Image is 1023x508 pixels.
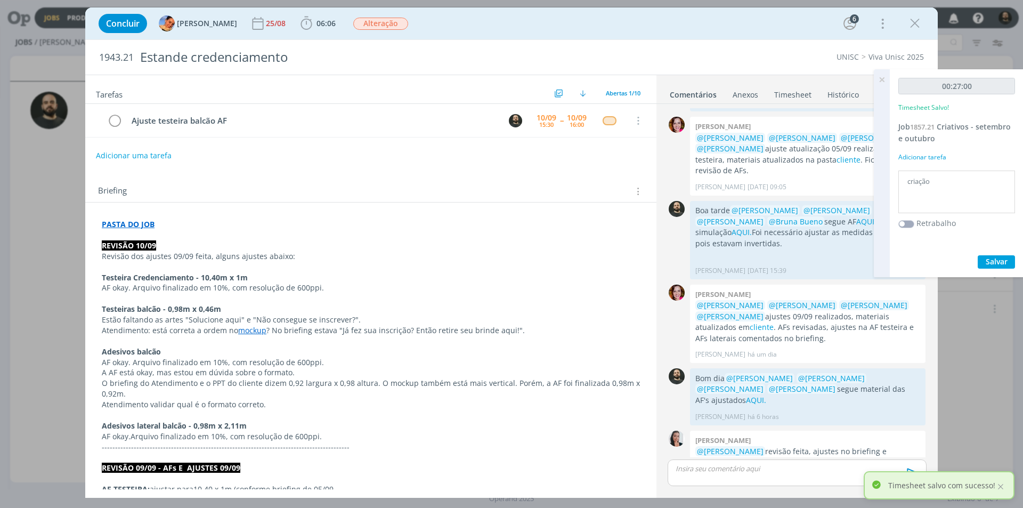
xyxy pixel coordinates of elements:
p: ajuste atualização 05/09 realizado na testeira, materiais atualizados na pasta . Fica faltando a ... [695,133,920,176]
p: Arquivo finalizado em 10%, com resolução de 600ppi. [102,431,640,442]
p: ajustar para [102,484,640,495]
strong: Adesivos lateral balcão - 0,98m x 2,11m [102,421,247,431]
span: [PERSON_NAME] [177,20,237,27]
div: 16:00 [570,122,584,127]
p: AF okay. Arquivo finalizado em 10%, com resolução de 600ppi. [102,283,640,293]
div: 6 [850,14,859,23]
strong: REVISÃO 10/09 [102,240,156,251]
a: cliente [837,155,860,165]
div: Adicionar tarefa [898,152,1015,162]
span: @[PERSON_NAME] [841,300,907,310]
span: Briefing [98,184,127,198]
span: -- [560,117,563,124]
img: B [669,285,685,301]
p: Timesheet Salvo! [898,103,949,112]
p: Timesheet salvo com sucesso! [888,480,995,491]
p: O briefing do Atendimento e o PPT do cliente dizem 0,92 largura x 0,98 altura. O mockup também es... [102,378,640,399]
div: 10/09 [567,114,587,122]
span: @[PERSON_NAME] [803,205,870,215]
img: P [669,201,685,217]
p: ajustes 09/09 realizados, materiais atualizados em . AFs revisadas, ajustes na AF testeira e AFs ... [695,300,920,344]
button: L[PERSON_NAME] [159,15,237,31]
span: Tarefas [96,87,123,100]
a: AQUI [856,216,874,227]
span: @[PERSON_NAME] [769,300,835,310]
a: AQUI. [732,227,752,237]
a: UNISC [837,52,859,62]
div: dialog [85,7,938,498]
p: [PERSON_NAME] [695,350,745,359]
span: Abertas 1/10 [606,89,640,97]
span: há um dia [748,350,777,359]
p: Revisão dos ajustes 09/09 feita, alguns ajustes abaixo: [102,251,640,262]
strong: REVISÃO 09/09 - AFs E AJUSTES 09/09 [102,463,240,473]
span: Salvar [986,256,1008,267]
p: Atendimento validar qual é o formato correto. [102,399,640,410]
img: P [669,368,685,384]
div: 15:30 [539,122,554,127]
button: 06:06 [298,15,338,32]
span: Concluir [106,19,140,28]
strong: AF TESTEIRA: [102,484,150,494]
p: [PERSON_NAME] [695,266,745,276]
button: Salvar [978,255,1015,269]
div: 25/08 [266,20,288,27]
span: @[PERSON_NAME] [769,384,835,394]
img: C [669,431,685,447]
span: 1857.21 [910,122,935,132]
p: Boa tarde segue AF e view da simulação Foi necessário ajustar as medidas do balcão, pois estavam ... [695,205,920,249]
span: 1943.21 [99,52,134,63]
p: --------------------------------------------------------------------------------------------- [102,442,640,453]
span: @[PERSON_NAME] [697,446,764,456]
a: PASTA DO JOB [102,219,155,229]
button: Adicionar uma tarefa [95,146,172,165]
span: 10,40 x 1m (conforme briefing de 05/09_ [193,484,337,494]
span: 06:06 [316,18,336,28]
p: Bom dia segue material das AF's ajustados [695,373,920,406]
span: @[PERSON_NAME] [697,133,764,143]
span: [DATE] 15:39 [748,266,786,276]
p: revisão feita, ajustes no briefing e validações para Atendimento sobre as testeiras e os adesivos... [695,446,920,479]
span: @[PERSON_NAME] [697,300,764,310]
a: mockup [238,325,266,335]
span: @[PERSON_NAME] [726,373,793,383]
span: Alteração [353,18,408,30]
img: B [669,117,685,133]
b: [PERSON_NAME] [695,122,751,131]
div: Ajuste testeira balcão AF [127,114,499,127]
strong: Adesivos balcão [102,346,161,357]
button: 6 [841,15,858,32]
span: @[PERSON_NAME] [769,133,835,143]
strong: Testeira Credenciamento - 10,40m x 1m [102,272,248,283]
b: [PERSON_NAME] [695,436,751,445]
span: @[PERSON_NAME] [798,373,865,383]
div: Estande credenciamento [136,44,576,70]
a: Timesheet [774,85,812,100]
img: P [509,114,522,127]
div: Anexos [733,90,758,100]
a: cliente [750,322,774,332]
strong: Testeiras balcão - 0,98m x 0,46m [102,304,221,314]
img: L [159,15,175,31]
p: Atendimento: está correta a ordem no ? No briefing estava "Já fez sua inscrição? Então retire seu... [102,325,640,336]
span: AF okay. [102,431,131,441]
span: @[PERSON_NAME] [732,205,798,215]
a: Viva Unisc 2025 [868,52,924,62]
a: Histórico [827,85,859,100]
span: @[PERSON_NAME] [697,216,764,227]
span: @[PERSON_NAME] [697,384,764,394]
label: Retrabalho [916,217,956,229]
span: @[PERSON_NAME] [697,311,764,321]
p: Estão faltando as artes "Solucione aqui" e "Não consegue se inscrever?". [102,315,640,325]
p: A AF está okay, mas estou em dúvida sobre o formato. [102,367,640,378]
a: AQUI. [746,395,766,405]
a: Job1857.21Criativos - setembro e outubro [898,122,1011,143]
span: há 6 horas [748,412,779,422]
span: [DATE] 09:05 [748,182,786,192]
button: P [507,112,523,128]
button: Alteração [353,17,409,30]
span: @[PERSON_NAME] [841,133,907,143]
p: [PERSON_NAME] [695,182,745,192]
span: @Bruna Bueno [769,216,823,227]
